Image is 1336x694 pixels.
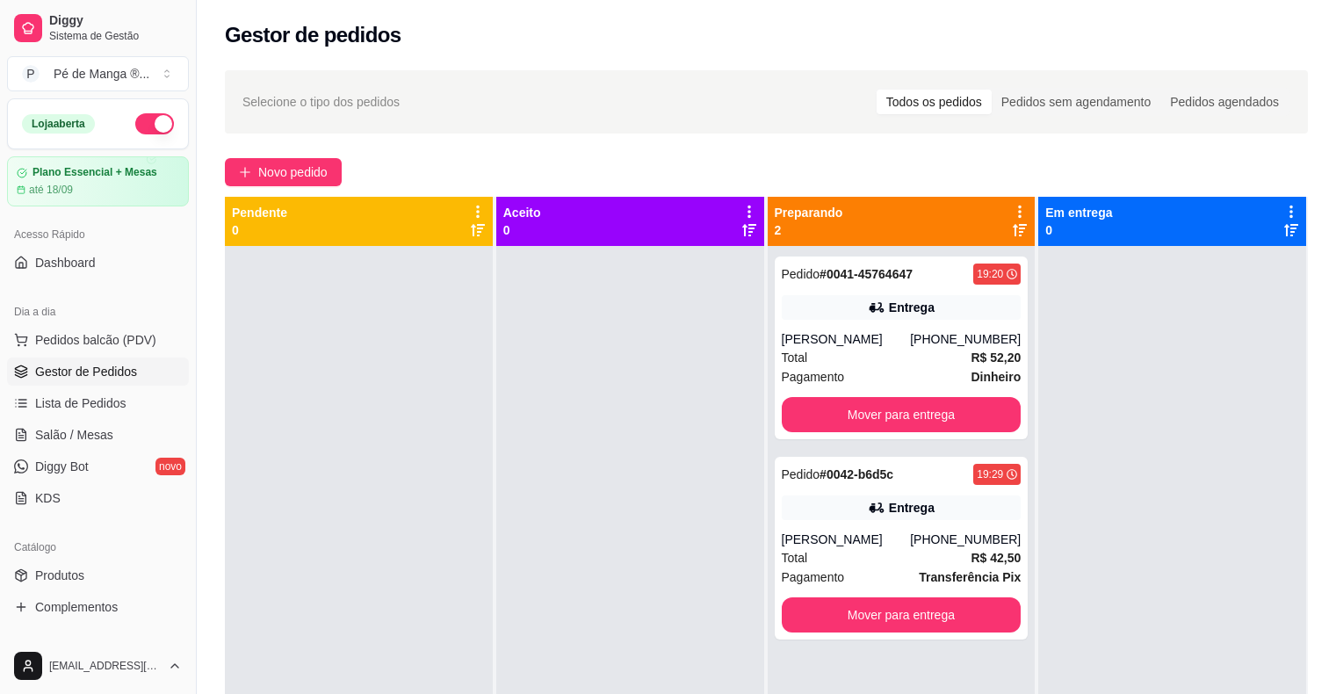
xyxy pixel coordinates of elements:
div: Catálogo [7,533,189,561]
strong: R$ 52,20 [971,351,1021,365]
strong: # 0041-45764647 [820,267,913,281]
span: Diggy Bot [35,458,89,475]
div: Entrega [889,299,935,316]
p: 0 [232,221,287,239]
a: Dashboard [7,249,189,277]
button: Mover para entrega [782,597,1022,633]
span: P [22,65,40,83]
div: [PERSON_NAME] [782,330,911,348]
div: Dia a dia [7,298,189,326]
article: até 18/09 [29,183,73,197]
button: Novo pedido [225,158,342,186]
strong: R$ 42,50 [971,551,1021,565]
span: Lista de Pedidos [35,394,126,412]
a: DiggySistema de Gestão [7,7,189,49]
span: Pagamento [782,567,845,587]
span: Selecione o tipo dos pedidos [242,92,400,112]
article: Plano Essencial + Mesas [32,166,157,179]
div: Entrega [889,499,935,517]
p: Em entrega [1045,204,1112,221]
p: Aceito [503,204,541,221]
strong: Transferência Pix [919,570,1021,584]
p: Pendente [232,204,287,221]
span: Total [782,548,808,567]
span: Sistema de Gestão [49,29,182,43]
div: [PHONE_NUMBER] [910,330,1021,348]
span: Gestor de Pedidos [35,363,137,380]
a: Produtos [7,561,189,589]
span: Novo pedido [258,163,328,182]
span: Pedidos balcão (PDV) [35,331,156,349]
div: [PERSON_NAME] [782,531,911,548]
span: Total [782,348,808,367]
div: Todos os pedidos [877,90,992,114]
h2: Gestor de pedidos [225,21,401,49]
strong: Dinheiro [971,370,1021,384]
a: Salão / Mesas [7,421,189,449]
span: plus [239,166,251,178]
p: 2 [775,221,843,239]
span: Produtos [35,567,84,584]
span: Complementos [35,598,118,616]
p: 0 [1045,221,1112,239]
span: Pagamento [782,367,845,387]
p: Preparando [775,204,843,221]
button: Select a team [7,56,189,91]
div: Pé de Manga ® ... [54,65,149,83]
div: 19:20 [977,267,1003,281]
button: Alterar Status [135,113,174,134]
div: [PHONE_NUMBER] [910,531,1021,548]
div: Pedidos agendados [1160,90,1289,114]
span: Dashboard [35,254,96,271]
a: KDS [7,484,189,512]
button: Pedidos balcão (PDV) [7,326,189,354]
span: [EMAIL_ADDRESS][DOMAIN_NAME] [49,659,161,673]
span: Pedido [782,467,820,481]
a: Plano Essencial + Mesasaté 18/09 [7,156,189,206]
a: Diggy Botnovo [7,452,189,481]
span: Pedido [782,267,820,281]
button: [EMAIL_ADDRESS][DOMAIN_NAME] [7,645,189,687]
a: Gestor de Pedidos [7,358,189,386]
div: Pedidos sem agendamento [992,90,1160,114]
strong: # 0042-b6d5c [820,467,893,481]
p: 0 [503,221,541,239]
div: 19:29 [977,467,1003,481]
span: Diggy [49,13,182,29]
span: Salão / Mesas [35,426,113,444]
a: Complementos [7,593,189,621]
div: Acesso Rápido [7,220,189,249]
div: Loja aberta [22,114,95,134]
button: Mover para entrega [782,397,1022,432]
a: Lista de Pedidos [7,389,189,417]
span: KDS [35,489,61,507]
